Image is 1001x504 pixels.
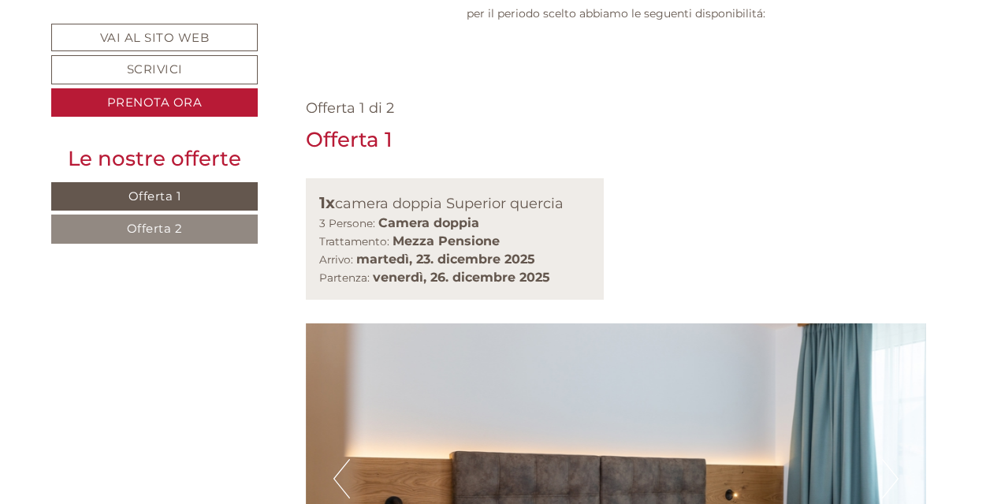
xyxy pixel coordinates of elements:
span: Offerta 1 di 2 [306,99,394,117]
small: 3 Persone: [319,217,375,230]
div: [GEOGRAPHIC_DATA] [24,46,264,58]
a: Prenota ora [51,88,258,118]
p: per il periodo scelto abbiamo le seguenti disponibilitá: [306,7,927,21]
div: Le nostre offerte [51,144,258,174]
button: Invia [536,415,622,444]
small: Partenza: [319,271,370,284]
b: 1x [319,193,335,212]
b: venerdì, 26. dicembre 2025 [373,270,550,285]
small: 18:48 [24,77,264,88]
span: Offerta 2 [127,221,183,236]
a: Scrivici [51,55,258,84]
div: camera doppia Superior quercia [319,192,591,215]
button: Previous [333,459,350,498]
small: Arrivo: [319,253,353,266]
b: martedì, 23. dicembre 2025 [356,252,535,267]
b: Mezza Pensione [393,233,500,248]
div: lunedì [276,12,345,39]
div: Offerta 1 [306,125,393,155]
div: Buon giorno, come possiamo aiutarla? [12,43,272,91]
button: Next [882,459,899,498]
b: Camera doppia [378,215,479,230]
a: Vai al sito web [51,24,258,51]
small: Trattamento: [319,235,389,248]
span: Offerta 1 [128,189,181,203]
